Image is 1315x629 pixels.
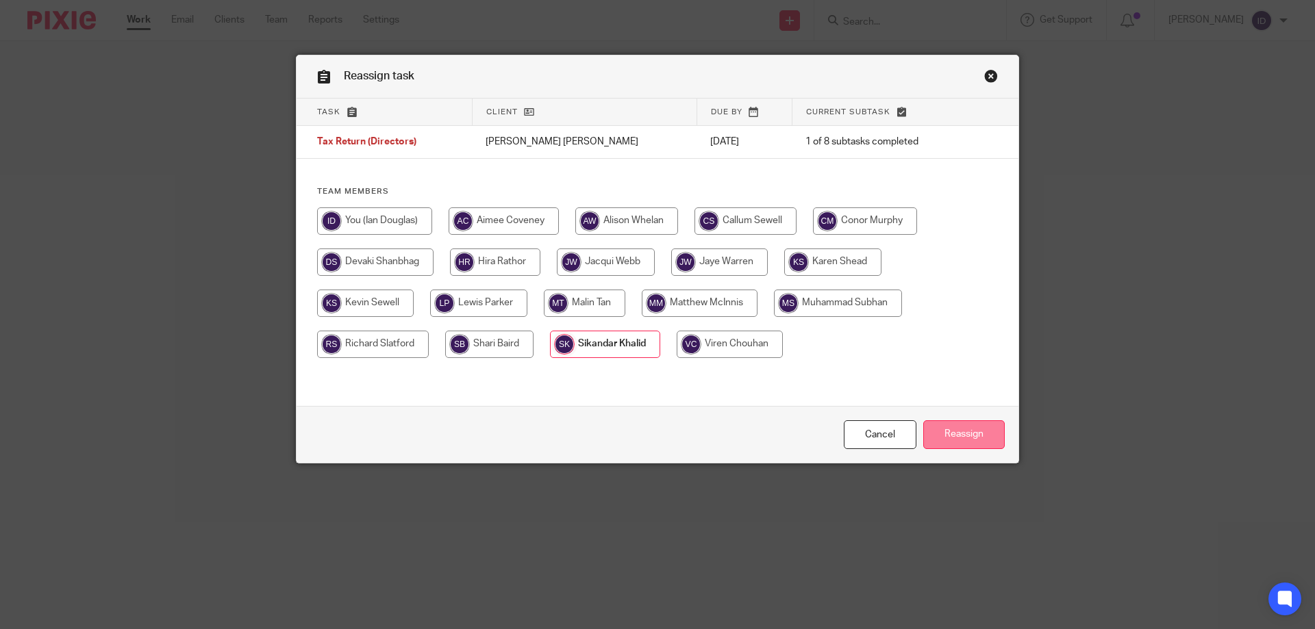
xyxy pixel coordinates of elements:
span: Reassign task [344,70,414,81]
span: Client [486,108,518,116]
span: Current subtask [806,108,890,116]
p: [DATE] [710,135,778,149]
td: 1 of 8 subtasks completed [792,126,967,159]
input: Reassign [923,420,1005,450]
h4: Team members [317,186,998,197]
span: Due by [711,108,742,116]
p: [PERSON_NAME] [PERSON_NAME] [486,135,683,149]
span: Task [317,108,340,116]
a: Close this dialog window [844,420,916,450]
span: Tax Return (Directors) [317,138,416,147]
a: Close this dialog window [984,69,998,88]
